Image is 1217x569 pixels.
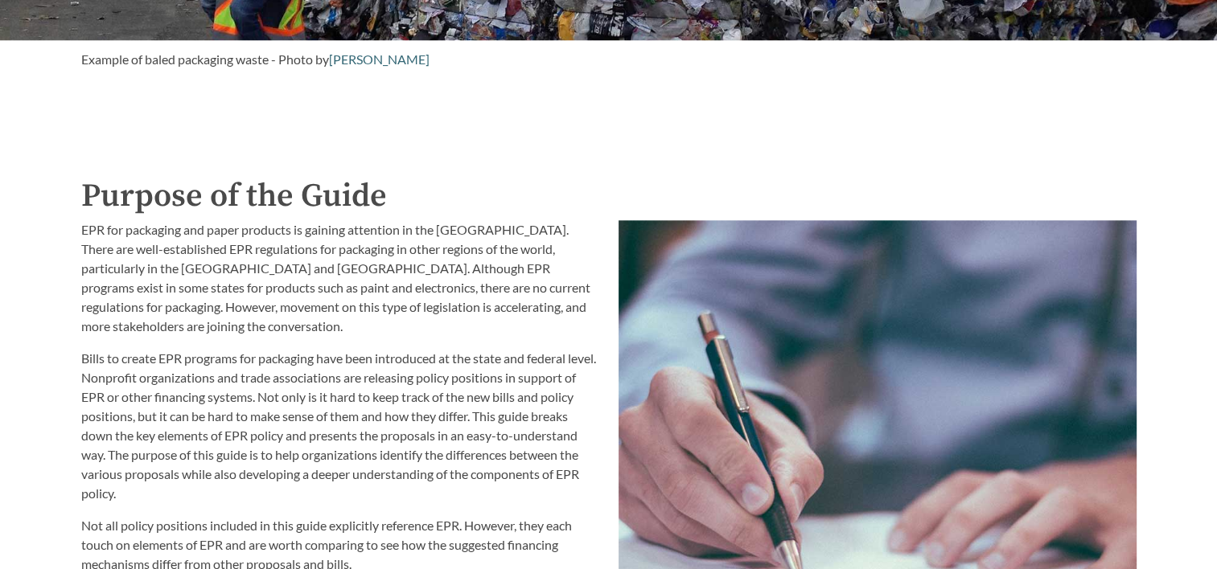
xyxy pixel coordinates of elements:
[81,51,329,67] span: Example of baled packaging waste - Photo by
[329,51,430,67] a: [PERSON_NAME]
[81,349,599,503] p: Bills to create EPR programs for packaging have been introduced at the state and federal level. N...
[81,220,599,336] p: EPR for packaging and paper products is gaining attention in the [GEOGRAPHIC_DATA]. There are wel...
[81,172,1137,220] h2: Purpose of the Guide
